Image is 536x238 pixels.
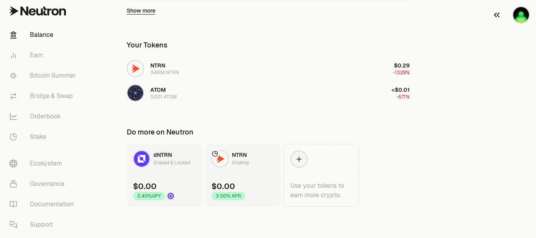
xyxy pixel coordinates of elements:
a: Governance [3,174,85,194]
img: Drop [168,193,174,199]
a: Support [3,214,85,235]
a: Orderbook [3,106,85,127]
div: 3.4934 NTRN [150,69,179,76]
span: $0.29 [394,62,410,69]
img: NTRN Logo [212,151,228,167]
div: Use your tokens to earn more crypto. [290,181,352,200]
div: Staked & Locked [153,159,190,167]
a: Bridge & Swap [3,86,85,106]
a: Use your tokens to earn more crypto. [284,144,359,207]
div: 2.40% APY [133,192,165,200]
a: Stake [3,127,85,147]
span: ATOM [150,86,166,93]
a: Earn [3,45,85,65]
div: Staking [232,159,249,167]
span: NTRN [232,151,247,158]
div: $0.00 [133,181,157,192]
a: dNTRN LogodNTRNStaked & Locked$0.002.40%APYDrop [127,144,202,207]
span: -13.29% [393,69,410,76]
img: dNTRN Logo [134,151,149,167]
a: Documentation [3,194,85,214]
button: ATOM LogoATOM0.001 ATOM<$0.01-6.71% [122,81,414,105]
img: ATOM Logo [128,85,143,101]
span: <$0.01 [392,86,410,93]
a: Bitcoin Summer [3,65,85,86]
div: 3.00% APR [211,192,245,200]
div: Your Tokens [127,40,168,51]
a: Ecosystem [3,153,85,174]
img: GarriKDV [513,7,529,23]
div: Do more on Neutron [127,127,193,138]
div: 0.001 ATOM [150,94,177,100]
a: NTRN LogoNTRNStaking$0.003.00% APR [205,144,281,207]
span: -6.71% [396,94,410,100]
span: dNTRN [153,151,172,158]
img: NTRN Logo [128,61,143,76]
a: Show more [127,7,155,15]
a: Balance [3,25,85,45]
span: NTRN [150,62,165,69]
button: NTRN LogoNTRN3.4934 NTRN$0.29-13.29% [122,57,414,80]
div: $0.00 [211,181,235,192]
